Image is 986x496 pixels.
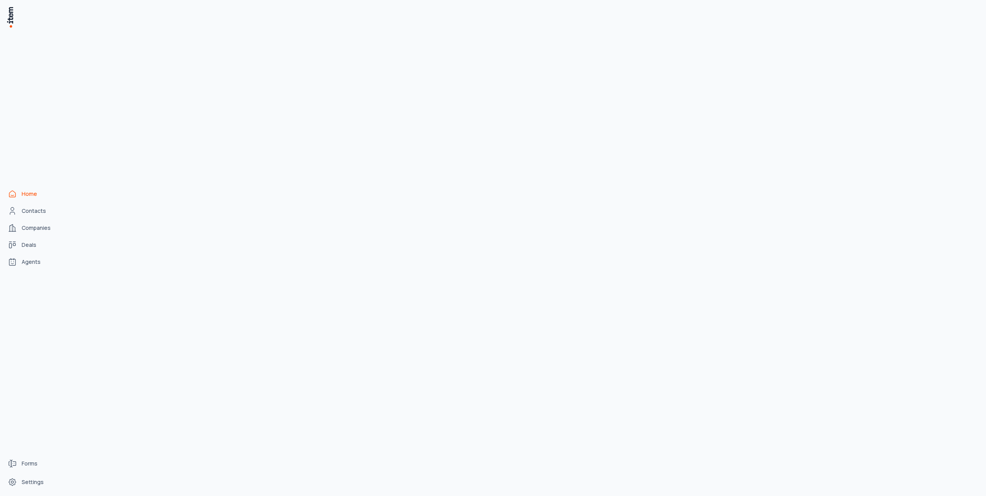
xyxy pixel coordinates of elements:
span: Companies [22,224,51,232]
a: deals [5,237,63,253]
a: Contacts [5,203,63,219]
span: Settings [22,478,44,486]
span: Deals [22,241,36,249]
a: Home [5,186,63,202]
a: Companies [5,220,63,236]
img: Item Brain Logo [6,6,14,28]
span: Agents [22,258,41,266]
a: Agents [5,254,63,270]
span: Forms [22,460,37,467]
a: Forms [5,456,63,471]
span: Home [22,190,37,198]
a: Settings [5,474,63,490]
span: Contacts [22,207,46,215]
